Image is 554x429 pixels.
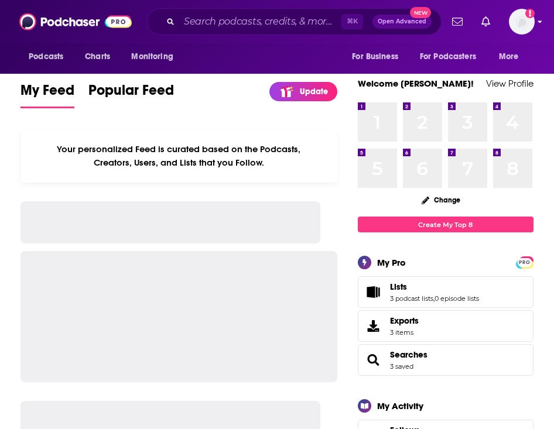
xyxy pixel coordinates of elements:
img: User Profile [509,9,535,35]
span: Exports [390,315,419,326]
span: Searches [358,344,534,376]
a: Searches [362,352,385,368]
p: Update [300,87,328,97]
button: open menu [412,46,493,68]
a: Create My Top 8 [358,217,534,232]
a: 0 episode lists [435,294,479,303]
span: 3 items [390,328,419,337]
span: Lists [390,282,407,292]
a: Popular Feed [88,81,174,108]
a: 3 saved [390,362,413,370]
a: Update [269,82,337,101]
button: open menu [491,46,534,68]
button: open menu [344,46,413,68]
span: Charts [85,49,110,65]
button: open menu [123,46,188,68]
span: My Feed [20,81,74,106]
img: Podchaser - Follow, Share and Rate Podcasts [19,11,132,33]
a: Searches [390,349,428,360]
a: Show notifications dropdown [447,12,467,32]
a: Lists [390,282,479,292]
span: Lists [358,276,534,308]
span: Logged in as oliviaschaefers [509,9,535,35]
a: Charts [77,46,117,68]
div: Your personalized Feed is curated based on the Podcasts, Creators, Users, and Lists that you Follow. [20,129,337,183]
span: PRO [518,258,532,267]
span: Monitoring [131,49,173,65]
a: Lists [362,284,385,300]
span: For Business [352,49,398,65]
span: , [433,294,435,303]
span: Popular Feed [88,81,174,106]
a: View Profile [486,78,534,89]
a: 3 podcast lists [390,294,433,303]
button: Open AdvancedNew [372,15,432,29]
span: More [499,49,519,65]
span: Exports [362,318,385,334]
a: Welcome [PERSON_NAME]! [358,78,474,89]
span: Open Advanced [378,19,426,25]
a: Exports [358,310,534,342]
button: Change [415,193,467,207]
svg: Add a profile image [525,9,535,18]
input: Search podcasts, credits, & more... [179,12,341,31]
span: For Podcasters [420,49,476,65]
a: PRO [518,258,532,266]
span: ⌘ K [341,14,363,29]
div: My Pro [377,257,406,268]
span: New [410,7,431,18]
a: Show notifications dropdown [477,12,495,32]
div: My Activity [377,400,423,411]
span: Podcasts [29,49,63,65]
button: open menu [20,46,78,68]
a: My Feed [20,81,74,108]
div: Search podcasts, credits, & more... [147,8,442,35]
button: Show profile menu [509,9,535,35]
